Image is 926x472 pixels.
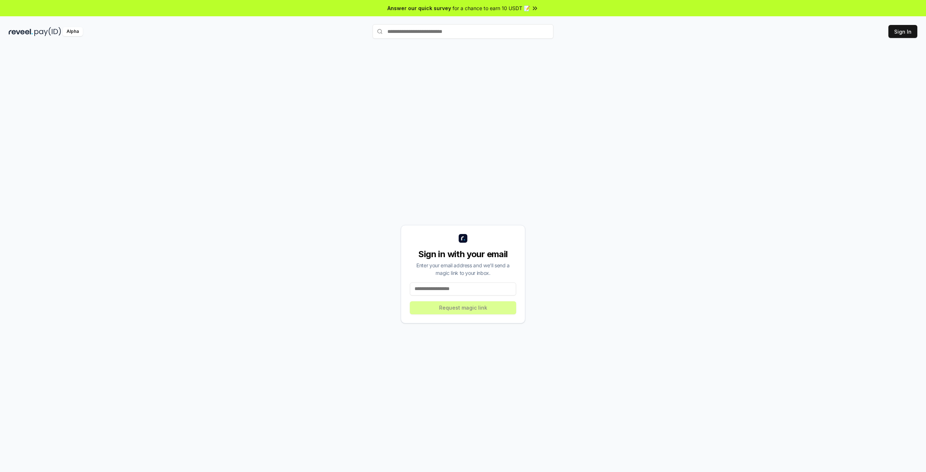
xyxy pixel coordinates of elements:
img: reveel_dark [9,27,33,36]
div: Sign in with your email [410,248,516,260]
span: Answer our quick survey [387,4,451,12]
img: pay_id [34,27,61,36]
div: Alpha [63,27,83,36]
span: for a chance to earn 10 USDT 📝 [453,4,530,12]
div: Enter your email address and we’ll send a magic link to your inbox. [410,261,516,277]
button: Sign In [888,25,917,38]
img: logo_small [459,234,467,243]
